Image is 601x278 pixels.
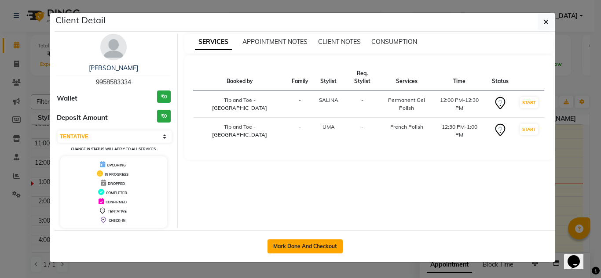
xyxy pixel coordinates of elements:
[344,118,381,144] td: -
[381,64,432,91] th: Services
[55,14,106,27] h5: Client Detail
[344,64,381,91] th: Req. Stylist
[386,123,427,131] div: French Polish
[432,91,487,118] td: 12:00 PM-12:30 PM
[322,123,335,130] span: UMA
[487,64,514,91] th: Status
[195,34,232,50] span: SERVICES
[314,64,344,91] th: Stylist
[89,64,138,72] a: [PERSON_NAME]
[268,239,343,253] button: Mark Done And Checkout
[57,113,108,123] span: Deposit Amount
[319,97,338,103] span: SALINA
[106,191,127,195] span: COMPLETED
[100,34,127,60] img: avatar
[109,218,125,223] span: CHECK-IN
[432,64,487,91] th: Time
[106,200,127,204] span: CONFIRMED
[242,38,308,46] span: APPOINTMENT NOTES
[157,110,171,123] h3: ₹0
[286,91,314,118] td: -
[96,78,131,86] span: 9958583334
[286,64,314,91] th: Family
[371,38,417,46] span: CONSUMPTION
[386,96,427,112] div: Permanent Gel Polish
[71,147,157,151] small: Change in status will apply to all services.
[105,172,128,177] span: IN PROGRESS
[107,163,126,167] span: UPCOMING
[193,118,286,144] td: Tip and Toe -[GEOGRAPHIC_DATA]
[318,38,361,46] span: CLIENT NOTES
[520,97,538,108] button: START
[108,181,125,186] span: DROPPED
[108,209,127,213] span: TENTATIVE
[520,124,538,135] button: START
[157,90,171,103] h3: ₹0
[344,91,381,118] td: -
[564,243,592,269] iframe: chat widget
[432,118,487,144] td: 12:30 PM-1:00 PM
[193,64,286,91] th: Booked by
[193,91,286,118] td: Tip and Toe -[GEOGRAPHIC_DATA]
[57,94,77,104] span: Wallet
[286,118,314,144] td: -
